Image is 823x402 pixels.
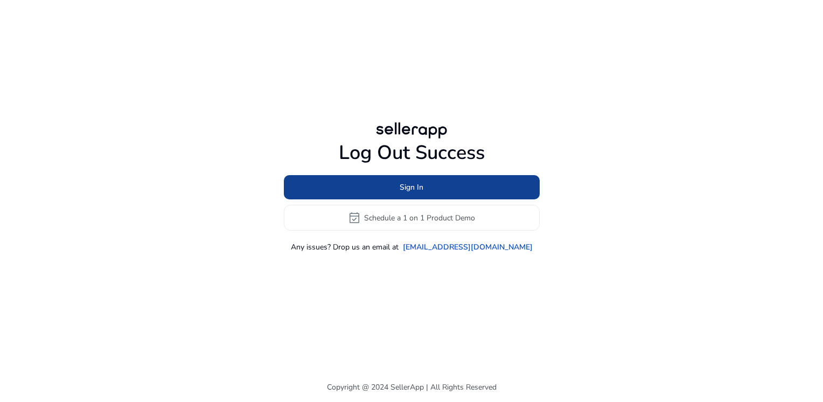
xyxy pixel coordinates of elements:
p: Any issues? Drop us an email at [291,241,399,253]
a: [EMAIL_ADDRESS][DOMAIN_NAME] [403,241,533,253]
button: Sign In [284,175,540,199]
span: Sign In [400,182,423,193]
span: event_available [348,211,361,224]
button: event_availableSchedule a 1 on 1 Product Demo [284,205,540,231]
h1: Log Out Success [284,141,540,164]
